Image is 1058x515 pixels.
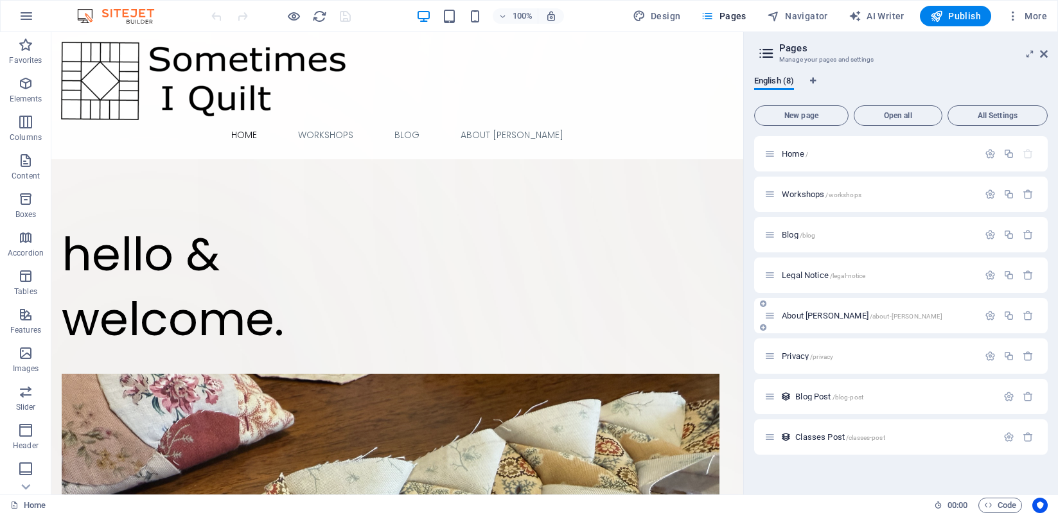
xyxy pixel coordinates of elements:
[754,73,794,91] span: English (8)
[978,498,1022,513] button: Code
[15,209,37,220] p: Boxes
[8,248,44,258] p: Accordion
[800,232,816,239] span: /blog
[10,325,41,335] p: Features
[1003,270,1014,281] div: Duplicate
[779,54,1022,65] h3: Manage your pages and settings
[767,10,828,22] span: Navigator
[16,402,36,412] p: Slider
[10,94,42,104] p: Elements
[778,352,978,360] div: Privacy/privacy
[778,231,978,239] div: Blog/blog
[1023,229,1034,240] div: Remove
[312,8,327,24] button: reload
[1023,270,1034,281] div: Remove
[1023,391,1034,402] div: Remove
[948,105,1048,126] button: All Settings
[957,500,958,510] span: :
[628,6,686,26] button: Design
[754,76,1048,100] div: Language Tabs
[825,191,861,198] span: /workshops
[1007,10,1047,22] span: More
[860,112,937,119] span: Open all
[1023,189,1034,200] div: Remove
[1003,189,1014,200] div: Duplicate
[810,353,833,360] span: /privacy
[1023,148,1034,159] div: The startpage cannot be deleted
[806,151,808,158] span: /
[782,351,833,361] span: Click to open page
[833,394,863,401] span: /blog-post
[778,190,978,198] div: Workshops/workshops
[1032,498,1048,513] button: Usercentrics
[1003,351,1014,362] div: Duplicate
[985,148,996,159] div: Settings
[1003,432,1014,442] div: Settings
[985,189,996,200] div: Settings
[493,8,538,24] button: 100%
[782,270,865,280] span: Legal Notice
[953,112,1042,119] span: All Settings
[795,392,863,401] span: Click to open page
[9,55,42,65] p: Favorites
[1003,148,1014,159] div: Duplicate
[780,432,791,442] div: This layout is used as a template for all items (e.g. a blog post) of this collection. The conten...
[1003,391,1014,402] div: Settings
[984,498,1016,513] span: Code
[948,498,967,513] span: 00 00
[830,272,866,279] span: /legal-notice
[762,6,833,26] button: Navigator
[701,10,746,22] span: Pages
[934,498,968,513] h6: Session time
[10,132,42,143] p: Columns
[985,351,996,362] div: Settings
[778,311,978,320] div: About [PERSON_NAME]/about-[PERSON_NAME]
[779,42,1048,54] h2: Pages
[1023,310,1034,321] div: Remove
[10,498,46,513] a: Click to cancel selection. Double-click to open Pages
[754,105,849,126] button: New page
[1023,351,1034,362] div: Remove
[13,363,39,374] p: Images
[1003,310,1014,321] div: Duplicate
[512,8,533,24] h6: 100%
[795,432,885,442] span: Click to open page
[74,8,170,24] img: Editor Logo
[780,391,791,402] div: This layout is used as a template for all items (e.g. a blog post) of this collection. The conten...
[843,6,910,26] button: AI Writer
[782,230,815,240] span: Blog
[849,10,904,22] span: AI Writer
[791,392,997,401] div: Blog Post/blog-post
[985,310,996,321] div: Settings
[13,441,39,451] p: Header
[545,10,557,22] i: On resize automatically adjust zoom level to fit chosen device.
[628,6,686,26] div: Design (Ctrl+Alt+Y)
[782,311,942,320] span: About [PERSON_NAME]
[985,270,996,281] div: Settings
[696,6,751,26] button: Pages
[1001,6,1052,26] button: More
[985,229,996,240] div: Settings
[633,10,681,22] span: Design
[782,189,861,199] span: Workshops
[870,313,943,320] span: /about-[PERSON_NAME]
[12,171,40,181] p: Content
[791,433,997,441] div: Classes Post/classes-post
[930,10,981,22] span: Publish
[1023,432,1034,442] div: Remove
[846,434,885,441] span: /classes-post
[854,105,942,126] button: Open all
[920,6,991,26] button: Publish
[778,271,978,279] div: Legal Notice/legal-notice
[782,149,808,159] span: Click to open page
[778,150,978,158] div: Home/
[14,286,37,297] p: Tables
[1003,229,1014,240] div: Duplicate
[760,112,843,119] span: New page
